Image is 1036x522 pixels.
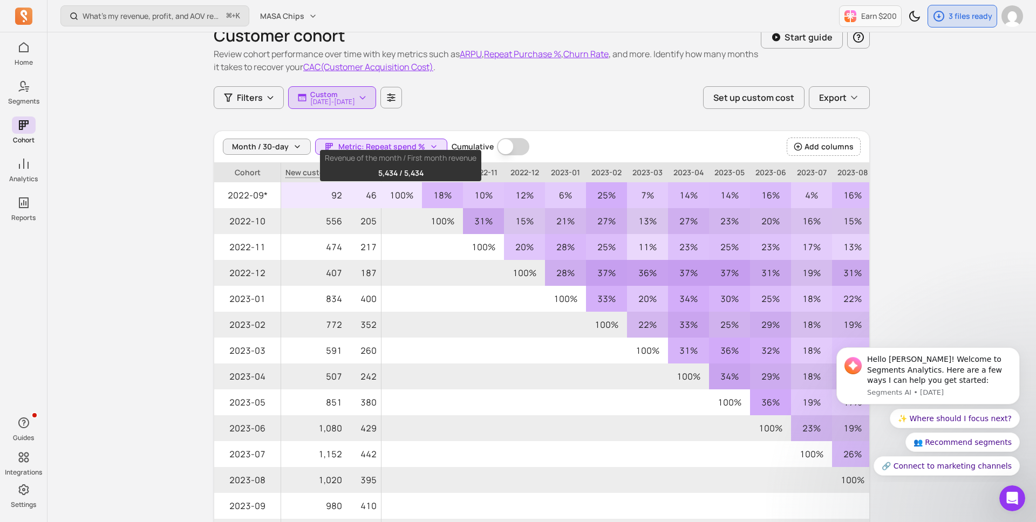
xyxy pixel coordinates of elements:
p: 25% [586,234,627,260]
p: 2023-03 [627,163,668,182]
span: 2023-08 [214,467,281,493]
p: Custom [310,90,355,99]
img: avatar [1001,5,1023,27]
p: 36% [627,260,668,286]
p: 30% [709,286,750,312]
p: 3 files ready [949,11,992,22]
p: [DATE] - [DATE] [310,99,355,105]
button: CAC(Customer Acquisition Cost) [303,60,433,73]
p: 2023-05 [709,163,750,182]
p: 2022-10 [422,163,463,182]
button: Export [809,86,870,109]
p: 380 [346,389,381,415]
span: 2022-09* [214,182,281,208]
button: Metric: Repeat spend % [315,139,447,155]
iframe: Intercom notifications message [820,338,1036,482]
span: 2023-05 [214,389,281,415]
p: 400 [346,286,381,312]
p: 16% [750,182,791,208]
p: 395 [346,467,381,493]
p: 36% [709,338,750,363]
p: 2023-08 [832,163,873,182]
span: 2023-06 [214,415,281,441]
p: 16% [832,182,873,208]
p: 100% [545,286,586,312]
button: 3 files ready [928,5,997,28]
p: 27% [668,208,709,234]
p: 37% [668,260,709,286]
button: What’s my revenue, profit, and AOV recently?⌘+K [60,5,249,26]
p: 851 [281,389,346,415]
button: Repeat Purchase % [484,47,561,60]
p: Reports [11,214,36,222]
p: 205 [346,208,381,234]
p: 25% [709,312,750,338]
p: 34% [668,286,709,312]
button: Churn Rate [563,47,609,60]
p: Cohort [214,163,281,182]
p: 834 [281,286,346,312]
p: 2023-04 [668,163,709,182]
p: 4% [791,182,832,208]
p: 6% [545,182,586,208]
h1: Customer cohort [214,26,761,45]
p: 18% [791,286,832,312]
p: 33% [668,312,709,338]
p: 100% [668,363,709,389]
p: 28% [545,260,586,286]
p: 25% [586,182,627,208]
p: 187 [346,260,381,286]
p: 18% [791,363,832,389]
p: 7% [627,182,668,208]
span: New customers [281,163,346,182]
span: 2023-02 [214,312,281,338]
span: 2022-11 [214,234,281,260]
p: 1,020 [281,467,346,493]
p: Analytics [9,175,38,183]
p: 19% [791,260,832,286]
p: 100% [586,312,627,338]
span: Filters [237,91,263,104]
p: 217 [346,234,381,260]
p: 242 [346,363,381,389]
p: Settings [11,500,36,509]
p: 92 [281,182,346,208]
span: 2022-12 [214,260,281,286]
span: Repeat [346,163,381,182]
p: 23% [791,415,832,441]
p: 14% [709,182,750,208]
p: 11% [627,234,668,260]
p: 32% [750,338,791,363]
p: 29% [750,312,791,338]
span: Month / 30-day [232,141,289,152]
p: 100% [791,441,832,467]
button: Earn $200 [839,5,902,27]
p: 100% [750,415,791,441]
p: 2022-11 [463,163,504,182]
p: 21% [545,208,586,234]
p: 352 [346,312,381,338]
p: 17% [791,234,832,260]
p: 507 [281,363,346,389]
p: 15% [832,208,873,234]
span: 2023-03 [214,338,281,363]
p: 2022-12 [504,163,545,182]
p: 2023-07 [791,163,832,182]
p: 20% [504,234,545,260]
p: 31% [750,260,791,286]
p: 29% [750,363,791,389]
p: 12% [504,182,545,208]
p: Segments [8,97,39,106]
p: 442 [346,441,381,467]
button: Set up custom cost [703,86,805,109]
span: 2023-07 [214,441,281,467]
p: 13% [832,234,873,260]
p: 37% [586,260,627,286]
p: Cohort [13,136,35,145]
p: 18% [422,182,463,208]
